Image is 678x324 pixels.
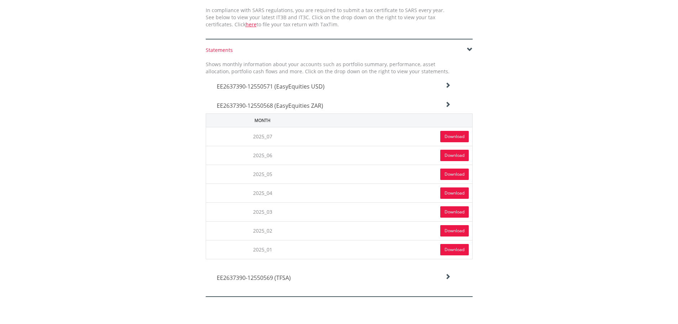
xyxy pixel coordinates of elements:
[206,240,319,259] td: 2025_01
[200,61,455,75] div: Shows monthly information about your accounts such as portfolio summary, performance, asset alloc...
[440,150,469,161] a: Download
[206,165,319,184] td: 2025_05
[206,221,319,240] td: 2025_02
[235,21,339,28] span: Click to file your tax return with TaxTim.
[206,146,319,165] td: 2025_06
[206,202,319,221] td: 2025_03
[440,169,469,180] a: Download
[440,244,469,255] a: Download
[206,113,319,127] th: Month
[246,21,257,28] a: here
[206,184,319,202] td: 2025_04
[440,187,469,199] a: Download
[440,131,469,142] a: Download
[206,47,473,54] div: Statements
[217,83,325,90] span: EE2637390-12550571 (EasyEquities USD)
[217,274,291,282] span: EE2637390-12550569 (TFSA)
[217,102,323,110] span: EE2637390-12550568 (EasyEquities ZAR)
[440,206,469,218] a: Download
[206,7,445,28] span: In compliance with SARS regulations, you are required to submit a tax certificate to SARS every y...
[440,225,469,237] a: Download
[206,127,319,146] td: 2025_07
